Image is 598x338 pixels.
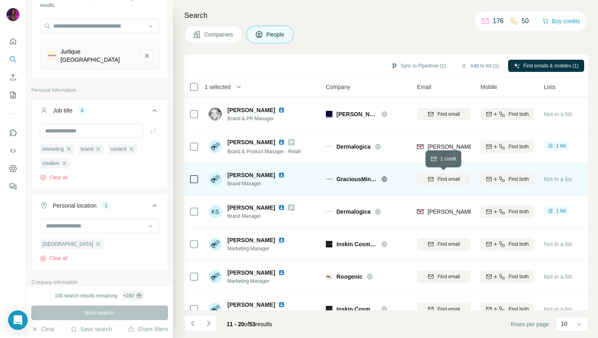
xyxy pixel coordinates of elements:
[7,161,20,176] button: Dashboard
[336,305,377,313] span: Inskin Cosmedics
[31,87,168,94] p: Personal information
[227,180,288,187] span: Brand Manager
[336,110,377,118] span: [PERSON_NAME]
[40,255,68,262] button: Clear all
[184,10,588,21] h4: Search
[278,301,285,308] img: LinkedIn logo
[509,240,529,248] span: Find both
[209,205,222,218] div: KS
[437,240,460,248] span: Find email
[7,143,20,158] button: Use Surfe API
[53,201,96,210] div: Personal location
[455,60,505,72] button: Add to list (1)
[227,106,275,114] span: [PERSON_NAME]
[326,83,350,91] span: Company
[278,237,285,243] img: LinkedIn logo
[227,138,275,146] span: [PERSON_NAME]
[509,273,529,280] span: Find both
[209,108,222,121] img: Avatar
[522,16,529,26] p: 50
[437,305,460,313] span: Find email
[266,30,285,39] span: People
[417,238,471,250] button: Find email
[209,238,222,251] img: Avatar
[227,301,275,309] span: [PERSON_NAME]
[47,50,57,61] img: Jurlique Australia-logo
[437,273,460,280] span: Find email
[227,321,244,327] span: 11 - 20
[32,196,168,219] button: Personal location1
[7,70,20,84] button: Enrich CSV
[40,174,68,181] button: Clear all
[55,291,144,301] div: 100 search results remaining
[326,111,332,117] img: Logo of Ella Baché
[205,83,231,91] span: 1 selected
[7,179,20,194] button: Feedback
[227,171,275,179] span: [PERSON_NAME]
[542,15,580,27] button: Buy credits
[278,107,285,113] img: LinkedIn logo
[480,271,534,283] button: Find both
[278,204,285,211] img: LinkedIn logo
[509,175,529,183] span: Find both
[209,173,222,186] img: Avatar
[209,140,222,153] img: Avatar
[509,305,529,313] span: Find both
[480,206,534,218] button: Find both
[31,325,55,333] button: Clear
[53,106,72,115] div: Job title
[544,241,572,247] span: Not in a list
[77,107,87,114] div: 4
[417,271,471,283] button: Find email
[227,277,288,285] span: Marketing Manager
[544,111,572,117] span: Not in a list
[227,115,288,122] span: Brand & PR Manager
[326,211,332,212] img: Logo of Dermalogica
[61,48,135,64] div: Jurlique [GEOGRAPHIC_DATA]
[123,292,134,299] div: + 280
[480,303,534,315] button: Find both
[7,8,20,21] img: Avatar
[7,52,20,67] button: Search
[544,306,572,312] span: Not in a list
[244,321,249,327] span: of
[227,212,295,220] span: Brand Manager
[278,139,285,145] img: LinkedIn logo
[141,50,153,61] button: Jurlique Australia-remove-button
[556,207,566,214] span: 1 list
[110,145,126,153] span: content
[480,83,497,91] span: Mobile
[336,240,377,248] span: Inskin Cosmedics
[493,16,504,26] p: 176
[336,273,362,281] span: Roogenic
[480,108,534,120] button: Find both
[417,143,423,151] img: provider findymail logo
[480,173,534,185] button: Find both
[544,176,572,182] span: Not in a list
[480,238,534,250] button: Find both
[544,83,556,91] span: Lists
[227,149,301,154] span: Brand & Product Manager - Retail
[70,325,112,333] button: Save search
[524,62,578,69] span: Find emails & mobiles (1)
[561,320,567,328] p: 10
[81,145,94,153] span: brand
[227,204,275,212] span: [PERSON_NAME]
[437,110,460,118] span: Find email
[437,175,460,183] span: Find email
[326,306,332,312] img: Logo of Inskin Cosmedics
[7,126,20,140] button: Use Surfe on LinkedIn
[42,240,93,248] span: [GEOGRAPHIC_DATA]
[7,34,20,49] button: Quick start
[509,110,529,118] span: Find both
[544,273,572,280] span: Not in a list
[385,60,452,72] button: Sync to Pipedrive (1)
[326,241,332,247] img: Logo of Inskin Cosmedics
[128,325,168,333] button: Share filters
[32,101,168,123] button: Job title4
[42,145,64,153] span: marketing
[209,303,222,316] img: Avatar
[42,160,59,167] span: creative
[326,146,332,147] img: Logo of Dermalogica
[417,173,471,185] button: Find email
